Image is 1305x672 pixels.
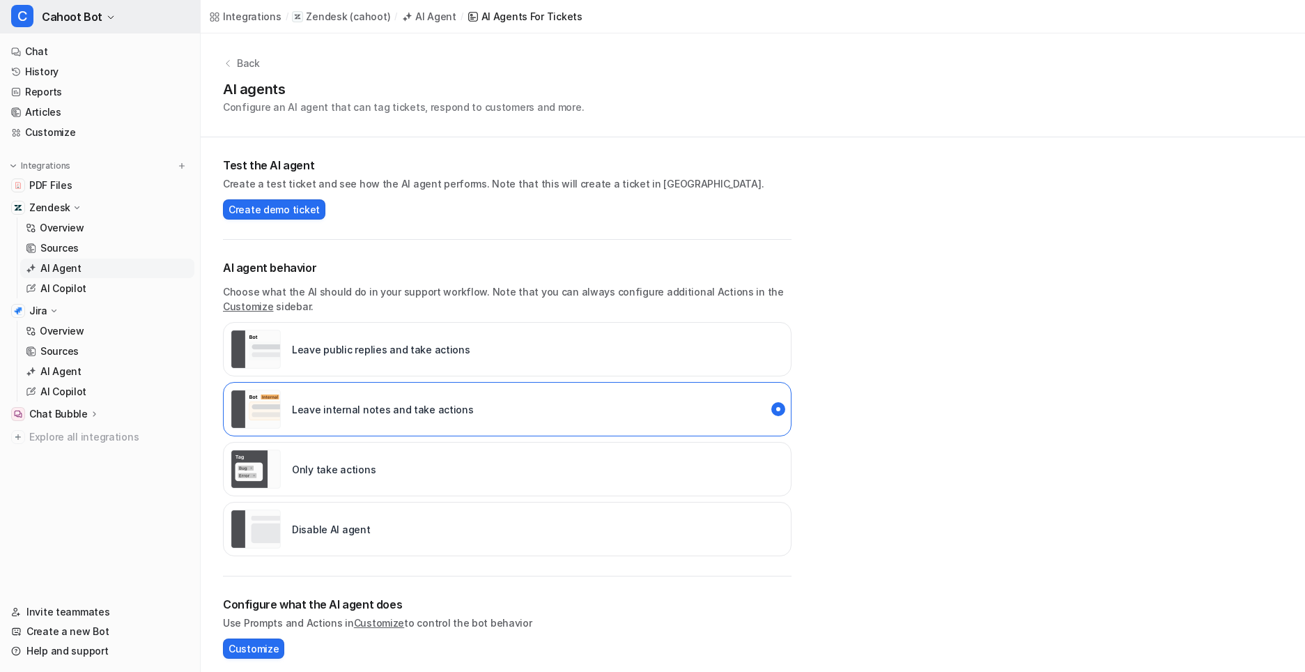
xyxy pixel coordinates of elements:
[40,365,82,379] p: AI Agent
[20,218,194,238] a: Overview
[354,617,404,629] a: Customize
[40,324,84,338] p: Overview
[20,238,194,258] a: Sources
[415,9,456,24] div: AI Agent
[42,7,102,26] span: Cahoot Bot
[6,622,194,641] a: Create a new Bot
[468,9,582,24] a: AI Agents for tickets
[223,596,792,613] h2: Configure what the AI agent does
[6,42,194,61] a: Chat
[40,282,86,296] p: AI Copilot
[40,221,84,235] p: Overview
[237,56,260,70] p: Back
[20,382,194,402] a: AI Copilot
[6,102,194,122] a: Articles
[292,402,474,417] p: Leave internal notes and take actions
[40,241,79,255] p: Sources
[14,181,22,190] img: PDF Files
[6,427,194,447] a: Explore all integrations
[40,344,79,358] p: Sources
[223,199,325,220] button: Create demo ticket
[29,304,47,318] p: Jira
[292,342,470,357] p: Leave public replies and take actions
[14,307,22,315] img: Jira
[6,602,194,622] a: Invite teammates
[223,616,792,630] p: Use Prompts and Actions in to control the bot behavior
[20,279,194,298] a: AI Copilot
[6,123,194,142] a: Customize
[350,10,390,24] p: ( cahoot )
[6,176,194,195] a: PDF FilesPDF Files
[231,510,281,549] img: Disable AI agent
[223,322,792,376] div: live::external_reply
[6,62,194,82] a: History
[209,9,281,24] a: Integrations
[231,450,281,489] img: Only take actions
[292,522,371,537] p: Disable AI agent
[14,410,22,418] img: Chat Bubble
[223,502,792,556] div: paused::disabled
[29,407,88,421] p: Chat Bubble
[292,10,390,24] a: Zendesk(cahoot)
[20,259,194,278] a: AI Agent
[223,79,584,100] h1: AI agents
[231,330,281,369] img: Leave public replies and take actions
[394,10,397,23] span: /
[29,201,70,215] p: Zendesk
[6,82,194,102] a: Reports
[11,5,33,27] span: C
[223,284,792,314] p: Choose what the AI should do in your support workflow. Note that you can always configure additio...
[223,157,792,174] h2: Test the AI agent
[286,10,288,23] span: /
[292,462,376,477] p: Only take actions
[461,10,463,23] span: /
[29,178,72,192] span: PDF Files
[11,430,25,444] img: explore all integrations
[14,204,22,212] img: Zendesk
[223,639,284,659] button: Customize
[223,382,792,436] div: live::internal_reply
[40,261,82,275] p: AI Agent
[401,9,456,24] a: AI Agent
[223,9,281,24] div: Integrations
[231,390,281,429] img: Leave internal notes and take actions
[177,161,187,171] img: menu_add.svg
[20,362,194,381] a: AI Agent
[481,9,582,24] div: AI Agents for tickets
[21,160,70,171] p: Integrations
[229,202,320,217] span: Create demo ticket
[229,641,279,656] span: Customize
[6,641,194,661] a: Help and support
[223,259,792,276] p: AI agent behavior
[223,176,792,191] p: Create a test ticket and see how the AI agent performs. Note that this will create a ticket in [G...
[306,10,347,24] p: Zendesk
[40,385,86,399] p: AI Copilot
[20,342,194,361] a: Sources
[20,321,194,341] a: Overview
[8,161,18,171] img: expand menu
[223,300,273,312] a: Customize
[223,100,584,114] p: Configure an AI agent that can tag tickets, respond to customers and more.
[6,159,75,173] button: Integrations
[29,426,189,448] span: Explore all integrations
[223,442,792,496] div: live::disabled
